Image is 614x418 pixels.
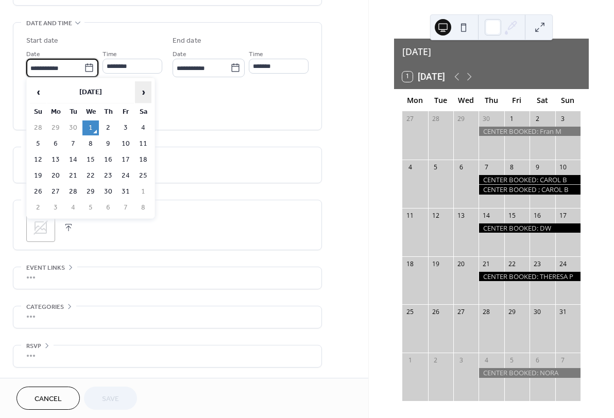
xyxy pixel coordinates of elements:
th: Su [30,104,46,119]
div: 18 [406,259,415,268]
div: 29 [457,114,466,123]
span: Date and time [26,18,72,29]
div: 21 [482,259,491,268]
div: Sat [530,90,555,111]
td: 19 [30,168,46,183]
div: [DATE] [394,39,589,64]
div: 22 [507,259,516,268]
div: Tue [428,90,453,111]
div: Wed [453,90,479,111]
div: CENTER BOOKED: THERESA P [479,272,581,281]
td: 10 [117,136,134,151]
div: 6 [457,163,466,171]
td: 6 [47,136,64,151]
div: End date [173,36,201,46]
td: 11 [135,136,151,151]
div: Start date [26,36,58,46]
div: 29 [507,308,516,317]
td: 27 [47,184,64,199]
th: Tu [65,104,81,119]
td: 8 [82,136,99,151]
div: 14 [482,211,491,220]
td: 6 [100,200,116,215]
th: Fr [117,104,134,119]
div: 5 [431,163,440,171]
div: 7 [558,356,567,365]
div: 11 [406,211,415,220]
td: 18 [135,152,151,167]
div: 5 [507,356,516,365]
div: 2 [533,114,542,123]
div: 30 [533,308,542,317]
div: 2 [431,356,440,365]
div: 28 [482,308,491,317]
div: 23 [533,259,542,268]
td: 8 [135,200,151,215]
div: Thu [479,90,504,111]
td: 12 [30,152,46,167]
td: 29 [82,184,99,199]
div: 3 [457,356,466,365]
td: 25 [135,168,151,183]
td: 7 [117,200,134,215]
div: ••• [13,267,321,289]
div: 13 [457,211,466,220]
td: 4 [135,120,151,135]
div: 28 [431,114,440,123]
td: 9 [100,136,116,151]
span: RSVP [26,341,41,352]
td: 22 [82,168,99,183]
td: 28 [30,120,46,135]
div: 30 [482,114,491,123]
td: 29 [47,120,64,135]
div: 4 [406,163,415,171]
th: Sa [135,104,151,119]
td: 1 [135,184,151,199]
div: 24 [558,259,567,268]
div: 10 [558,163,567,171]
th: Th [100,104,116,119]
td: 21 [65,168,81,183]
div: 16 [533,211,542,220]
td: 31 [117,184,134,199]
td: 30 [65,120,81,135]
td: 17 [117,152,134,167]
td: 2 [30,200,46,215]
div: 26 [431,308,440,317]
td: 7 [65,136,81,151]
div: CENTER BOOKED: Fran M [479,127,581,136]
div: 15 [507,211,516,220]
div: CENTER BOOKED ; CAROL B [479,185,581,194]
td: 30 [100,184,116,199]
div: 27 [406,114,415,123]
span: Date [173,49,186,60]
span: › [135,82,151,102]
div: 31 [558,308,567,317]
div: 3 [558,114,567,123]
td: 24 [117,168,134,183]
div: 8 [507,163,516,171]
div: 1 [507,114,516,123]
div: 7 [482,163,491,171]
button: 1[DATE] [399,69,449,84]
span: Date [26,49,40,60]
td: 2 [100,120,116,135]
div: 9 [533,163,542,171]
div: 20 [457,259,466,268]
span: Time [249,49,263,60]
div: Mon [402,90,428,111]
td: 3 [117,120,134,135]
div: ••• [13,306,321,328]
button: Cancel [16,387,80,410]
div: ; [26,213,55,242]
td: 16 [100,152,116,167]
div: 25 [406,308,415,317]
td: 13 [47,152,64,167]
th: We [82,104,99,119]
div: CENTER BOOKED: CAROL B [479,175,581,184]
td: 4 [65,200,81,215]
div: CENTER BOOKED: DW [479,223,581,233]
div: 17 [558,211,567,220]
td: 20 [47,168,64,183]
th: [DATE] [47,81,134,103]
